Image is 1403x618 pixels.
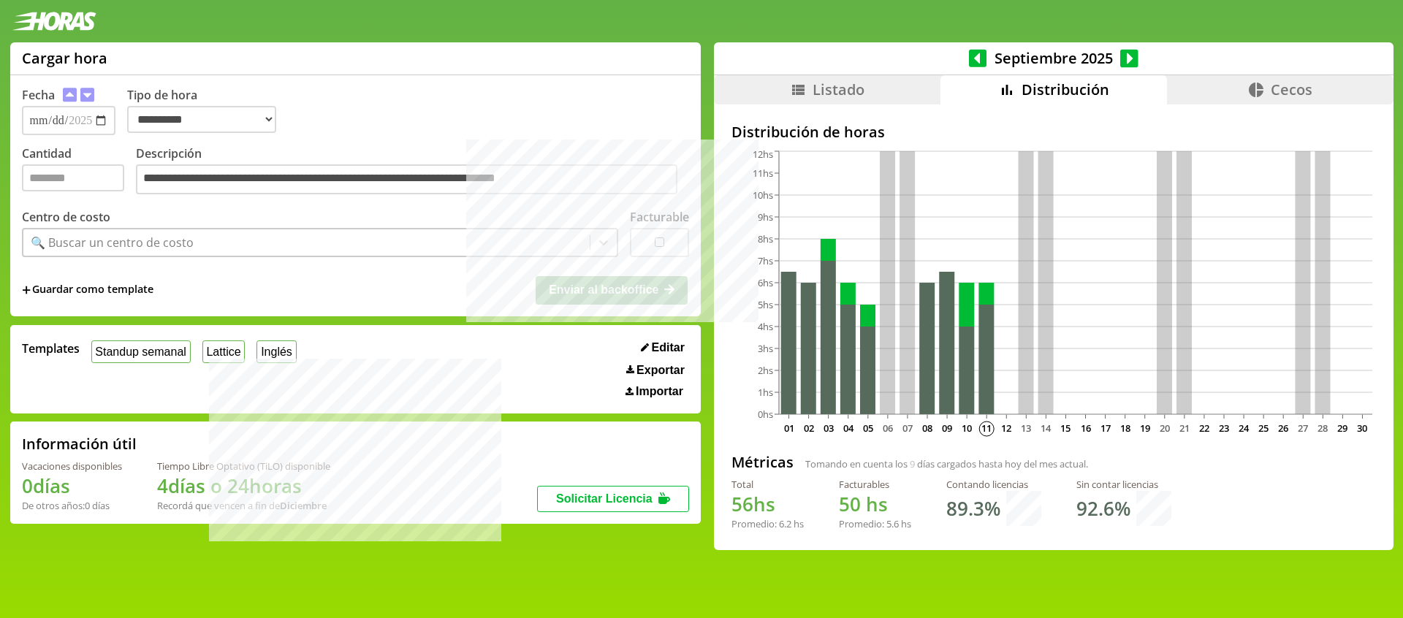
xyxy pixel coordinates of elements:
[758,408,773,421] tspan: 0hs
[910,457,915,470] span: 9
[902,421,912,435] text: 07
[22,459,122,473] div: Vacaciones disponibles
[823,421,833,435] text: 03
[136,145,689,199] label: Descripción
[731,517,804,530] div: Promedio: hs
[803,421,813,435] text: 02
[22,145,136,199] label: Cantidad
[1119,421,1130,435] text: 18
[22,48,107,68] h1: Cargar hora
[783,421,794,435] text: 01
[1219,421,1229,435] text: 23
[22,499,122,512] div: De otros años: 0 días
[1076,495,1130,522] h1: 92.6 %
[813,80,864,99] span: Listado
[758,276,773,289] tspan: 6hs
[22,282,31,298] span: +
[946,478,1041,491] div: Contando licencias
[1159,421,1169,435] text: 20
[636,364,685,377] span: Exportar
[157,473,330,499] h1: 4 días o 24 horas
[1041,421,1052,435] text: 14
[636,340,689,355] button: Editar
[1022,80,1109,99] span: Distribución
[1001,421,1011,435] text: 12
[1271,80,1312,99] span: Cecos
[731,122,1376,142] h2: Distribución de horas
[622,363,689,378] button: Exportar
[731,478,804,491] div: Total
[1198,421,1209,435] text: 22
[636,385,683,398] span: Importar
[839,478,911,491] div: Facturables
[962,421,972,435] text: 10
[758,254,773,267] tspan: 7hs
[31,234,194,251] div: 🔍 Buscar un centro de costo
[1258,421,1269,435] text: 25
[127,106,276,133] select: Tipo de hora
[758,386,773,399] tspan: 1hs
[22,473,122,499] h1: 0 días
[758,232,773,245] tspan: 8hs
[779,517,791,530] span: 6.2
[731,491,753,517] span: 56
[758,210,773,224] tspan: 9hs
[1100,421,1110,435] text: 17
[731,491,804,517] h1: hs
[753,188,773,202] tspan: 10hs
[758,364,773,377] tspan: 2hs
[22,434,137,454] h2: Información útil
[157,459,330,473] div: Tiempo Libre Optativo (TiLO) disponible
[1179,421,1189,435] text: 21
[886,517,899,530] span: 5.6
[1337,421,1347,435] text: 29
[1060,421,1071,435] text: 15
[556,492,653,505] span: Solicitar Licencia
[922,421,932,435] text: 08
[1080,421,1090,435] text: 16
[942,421,952,435] text: 09
[1021,421,1031,435] text: 13
[127,87,288,135] label: Tipo de hora
[1278,421,1288,435] text: 26
[1298,421,1308,435] text: 27
[1318,421,1328,435] text: 28
[839,491,861,517] span: 50
[1239,421,1250,435] text: 24
[753,167,773,180] tspan: 11hs
[22,164,124,191] input: Cantidad
[731,452,794,472] h2: Métricas
[157,499,330,512] div: Recordá que vencen a fin de
[22,340,80,356] span: Templates
[839,491,911,517] h1: hs
[753,148,773,161] tspan: 12hs
[758,320,773,333] tspan: 4hs
[22,209,110,225] label: Centro de costo
[1076,478,1171,491] div: Sin contar licencias
[136,164,677,195] textarea: Descripción
[630,209,689,225] label: Facturable
[882,421,892,435] text: 06
[22,87,55,103] label: Fecha
[256,340,296,363] button: Inglés
[91,340,191,363] button: Standup semanal
[22,282,153,298] span: +Guardar como template
[758,342,773,355] tspan: 3hs
[986,48,1120,68] span: Septiembre 2025
[652,341,685,354] span: Editar
[1139,421,1149,435] text: 19
[758,298,773,311] tspan: 5hs
[843,421,853,435] text: 04
[946,495,1000,522] h1: 89.3 %
[862,421,872,435] text: 05
[805,457,1088,470] span: Tomando en cuenta los días cargados hasta hoy del mes actual.
[202,340,246,363] button: Lattice
[12,12,96,31] img: logotipo
[839,517,911,530] div: Promedio: hs
[1357,421,1367,435] text: 30
[537,486,689,512] button: Solicitar Licencia
[981,421,992,435] text: 11
[280,499,327,512] b: Diciembre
